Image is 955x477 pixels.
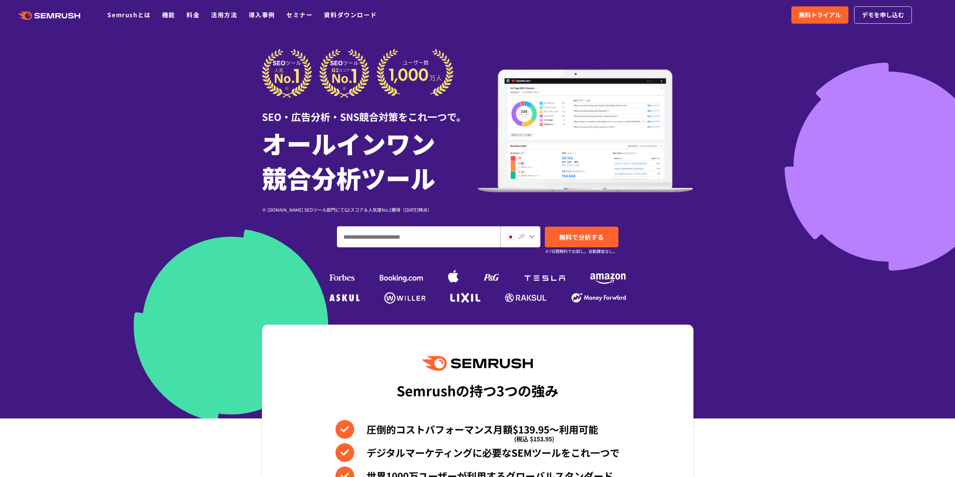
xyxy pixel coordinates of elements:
[397,376,558,404] div: Semrushの持つ3つの強み
[337,227,500,247] input: ドメイン、キーワードまたはURLを入力してください
[335,443,620,462] li: デジタルマーケティングに必要なSEMツールをこれ一つで
[514,429,554,448] span: (税込 $153.95)
[545,227,618,247] a: 無料で分析する
[518,232,525,241] span: JP
[862,10,904,20] span: デモを申し込む
[791,6,848,24] a: 無料トライアル
[186,10,200,19] a: 料金
[854,6,912,24] a: デモを申し込む
[107,10,150,19] a: Semrushとは
[262,98,478,124] div: SEO・広告分析・SNS競合対策をこれ一つで。
[799,10,841,20] span: 無料トライアル
[335,420,620,439] li: 圧倒的コストパフォーマンス月額$139.95〜利用可能
[211,10,237,19] a: 活用方法
[422,356,532,371] img: Semrush
[249,10,275,19] a: 導入事例
[262,126,478,195] h1: オールインワン 競合分析ツール
[162,10,175,19] a: 機能
[545,248,617,255] small: ※7日間無料でお試し。自動課金なし。
[286,10,313,19] a: セミナー
[262,206,478,213] div: ※ [DOMAIN_NAME] SEOツール部門にてG2スコア＆人気度No.1獲得（[DATE]時点）
[324,10,377,19] a: 資料ダウンロード
[559,232,604,242] span: 無料で分析する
